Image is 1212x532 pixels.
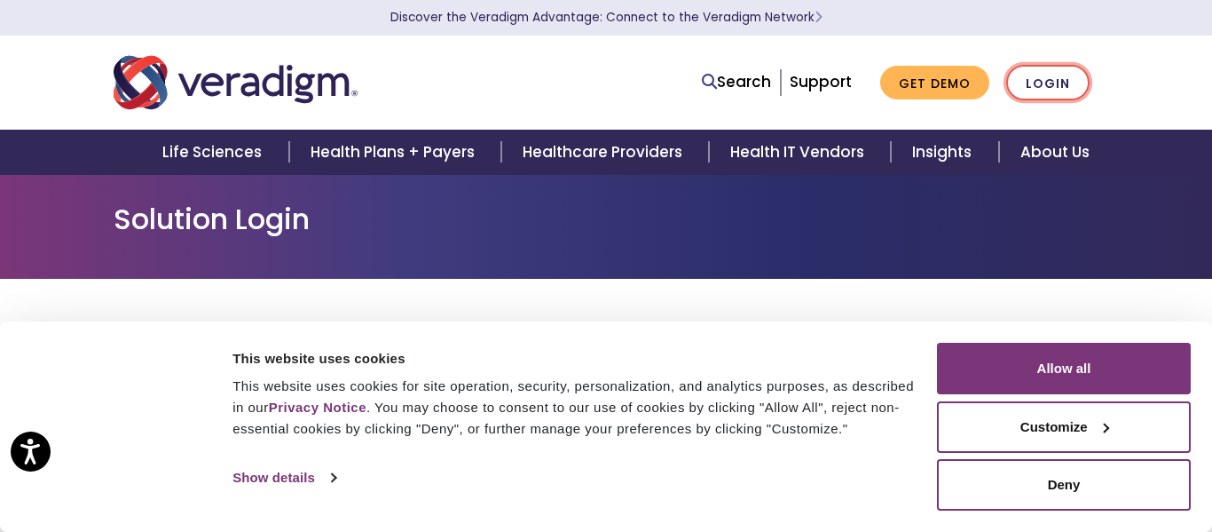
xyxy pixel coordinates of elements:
[937,459,1191,511] button: Deny
[880,66,989,100] a: Get Demo
[114,202,1098,236] h1: Solution Login
[269,400,366,415] a: Privacy Notice
[232,465,335,491] a: Show details
[232,348,917,369] div: This website uses cookies
[501,130,709,175] a: Healthcare Providers
[815,9,822,26] span: Learn More
[390,9,822,26] a: Discover the Veradigm Advantage: Connect to the Veradigm NetworkLearn More
[937,401,1191,453] button: Customize
[999,130,1111,175] a: About Us
[937,343,1191,394] button: Allow all
[289,130,501,175] a: Health Plans + Payers
[891,130,998,175] a: Insights
[232,376,917,440] div: This website uses cookies for site operation, security, personalization, and analytics purposes, ...
[114,53,358,112] img: Veradigm logo
[1006,65,1090,101] a: Login
[702,70,771,94] a: Search
[141,130,288,175] a: Life Sciences
[709,130,891,175] a: Health IT Vendors
[790,71,852,92] a: Support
